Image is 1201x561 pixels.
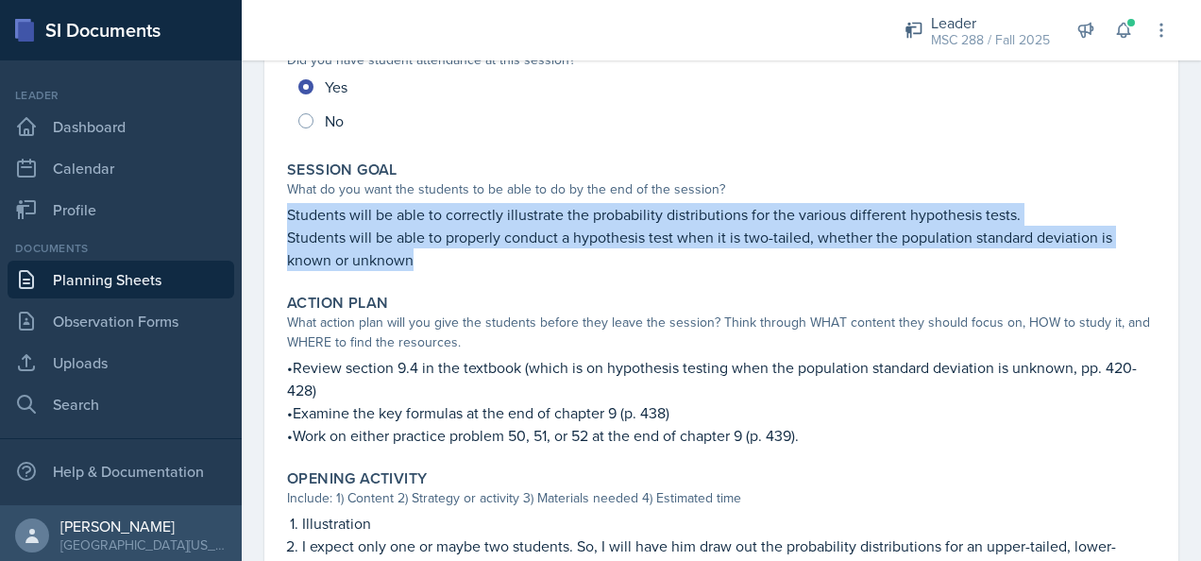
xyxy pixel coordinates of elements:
a: Observation Forms [8,302,234,340]
a: Calendar [8,149,234,187]
p: Illustration [302,512,1156,535]
div: [GEOGRAPHIC_DATA][US_STATE] in [GEOGRAPHIC_DATA] [60,535,227,554]
label: Action Plan [287,294,388,313]
label: Session Goal [287,161,398,179]
label: Opening Activity [287,469,427,488]
p: •Examine the key formulas at the end of chapter 9 (p. 438) [287,401,1156,424]
a: Search [8,385,234,423]
a: Planning Sheets [8,261,234,298]
div: MSC 288 / Fall 2025 [931,30,1050,50]
div: What action plan will you give the students before they leave the session? Think through WHAT con... [287,313,1156,352]
div: Documents [8,240,234,257]
p: Students will be able to correctly illustrate the probability distributions for the various diffe... [287,203,1156,226]
a: Profile [8,191,234,229]
div: What do you want the students to be able to do by the end of the session? [287,179,1156,199]
p: Students will be able to properly conduct a hypothesis test when it is two-tailed, whether the po... [287,226,1156,271]
div: Help & Documentation [8,452,234,490]
a: Dashboard [8,108,234,145]
p: •Review section 9.4 in the textbook (which is on hypothesis testing when the population standard ... [287,356,1156,401]
div: Leader [931,11,1050,34]
div: Include: 1) Content 2) Strategy or activity 3) Materials needed 4) Estimated time [287,488,1156,508]
a: Uploads [8,344,234,382]
p: •Work on either practice problem 50, 51, or 52 at the end of chapter 9 (p. 439). [287,424,1156,447]
div: [PERSON_NAME] [60,517,227,535]
div: Leader [8,87,234,104]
